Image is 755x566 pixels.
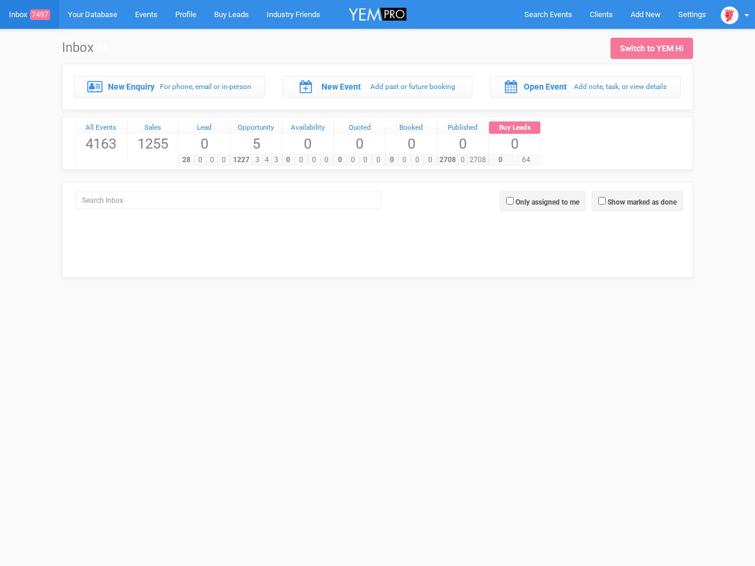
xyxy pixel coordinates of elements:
a: Opportunity [231,121,282,134]
a: New Enquiry For phone, email or in-person [74,76,265,97]
small: Add note, task, or view details [574,83,667,91]
span: Clients [590,10,613,19]
a: Sales [127,121,179,134]
label: New Enquiry [108,81,155,93]
span: 0 [411,154,424,166]
span: 0 [346,154,360,166]
span: 7497 [30,9,50,20]
label: New Event [321,81,361,93]
span: 3 [252,154,262,166]
span: Add New [631,10,661,19]
a: Published [438,121,489,134]
span: 0 [218,154,230,166]
label: Only assigned to me [516,197,579,208]
div: Switch to YEM Hi [620,42,684,54]
label: Open Event [524,81,567,93]
span: 0 [334,134,385,154]
span: 0 [488,154,513,166]
a: Open Event Add note, task, or view details [490,76,681,97]
a: New Event Add past or future booking [283,76,473,97]
img: open-uri20180111-4-2c57tn [721,6,738,24]
span: 0 [283,134,334,154]
a: Buy Leads [489,121,540,134]
span: 0 [206,154,218,166]
span: 1255 [127,134,179,154]
span: 0 [320,154,334,166]
a: All Events [75,121,127,134]
span: 64 [512,154,540,166]
span: 3 [271,154,281,166]
span: 0 [194,154,206,166]
span: 4163 [75,134,127,154]
span: Search Events [524,10,572,19]
a: Quoted [334,121,385,134]
a: Availability [283,121,334,134]
h1: Inbox [62,41,107,55]
span: 0 [458,154,467,166]
a: Switch to YEM Hi [610,38,693,59]
span: 0 [372,154,385,166]
span: 0 [294,154,308,166]
span: 0 [438,134,489,154]
span: 4 [262,154,272,166]
span: 0 [385,154,399,166]
span: 0 [359,154,373,166]
span: 0 [386,134,437,154]
span: 28 [178,154,195,166]
small: Add past or future booking [370,83,455,91]
a: Lead [179,121,230,134]
span: 2708 [437,154,459,166]
span: 0 [333,154,347,166]
span: 0 [282,154,296,166]
a: Booked [386,121,437,134]
label: Show marked as done [608,197,677,208]
small: For phone, email or in-person [160,83,251,91]
span: 0 [424,154,437,166]
span: 0 [307,154,321,166]
span: 5 [231,134,282,154]
span: 0 [398,154,412,166]
span: 0 [489,134,540,154]
span: 1227 [230,154,252,166]
span: 2708 [467,154,488,166]
span: 0 [179,134,230,154]
input: Search Inbox [75,192,381,209]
